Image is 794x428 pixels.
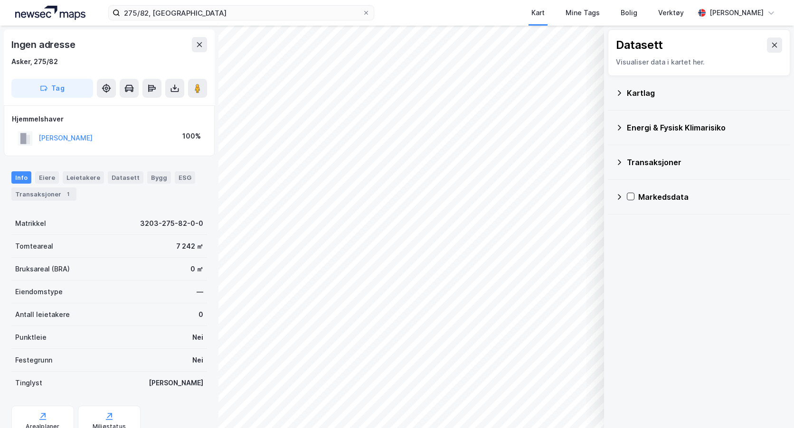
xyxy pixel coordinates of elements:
[15,6,85,20] img: logo.a4113a55bc3d86da70a041830d287a7e.svg
[11,79,93,98] button: Tag
[15,309,70,320] div: Antall leietakere
[192,332,203,343] div: Nei
[616,37,663,53] div: Datasett
[15,354,52,366] div: Festegrunn
[15,377,42,389] div: Tinglyst
[709,7,764,19] div: [PERSON_NAME]
[197,286,203,298] div: —
[15,263,70,275] div: Bruksareal (BRA)
[12,113,207,125] div: Hjemmelshaver
[627,87,783,99] div: Kartlag
[192,354,203,366] div: Nei
[11,37,77,52] div: Ingen adresse
[149,377,203,389] div: [PERSON_NAME]
[627,122,783,133] div: Energi & Fysisk Klimarisiko
[108,171,143,184] div: Datasett
[140,218,203,229] div: 3203-275-82-0-0
[176,241,203,252] div: 7 242 ㎡
[120,6,362,20] input: Søk på adresse, matrikkel, gårdeiere, leietakere eller personer
[11,56,58,67] div: Asker, 275/82
[11,187,76,201] div: Transaksjoner
[15,286,63,298] div: Eiendomstype
[627,157,783,168] div: Transaksjoner
[747,382,794,428] iframe: Chat Widget
[566,7,600,19] div: Mine Tags
[147,171,171,184] div: Bygg
[15,218,46,229] div: Matrikkel
[35,171,59,184] div: Eiere
[638,191,783,203] div: Markedsdata
[15,241,53,252] div: Tomteareal
[63,189,73,199] div: 1
[747,382,794,428] div: Kontrollprogram for chat
[175,171,195,184] div: ESG
[190,263,203,275] div: 0 ㎡
[15,332,47,343] div: Punktleie
[182,130,201,142] div: 100%
[616,56,782,68] div: Visualiser data i kartet her.
[621,7,637,19] div: Bolig
[531,7,545,19] div: Kart
[63,171,104,184] div: Leietakere
[658,7,684,19] div: Verktøy
[198,309,203,320] div: 0
[11,171,31,184] div: Info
